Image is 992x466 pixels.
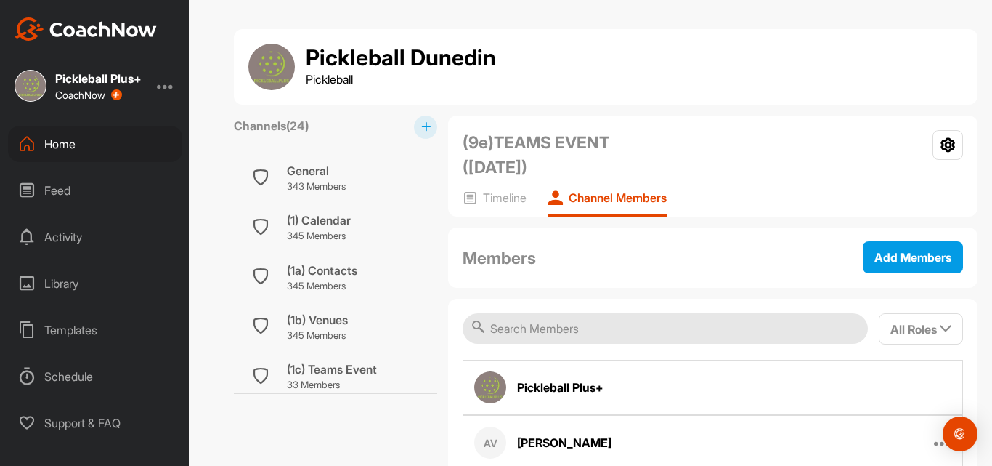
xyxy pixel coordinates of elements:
[248,44,295,90] img: group
[8,405,182,441] div: Support & FAQ
[8,126,182,162] div: Home
[287,311,348,329] div: (1b) Venues
[8,265,182,302] div: Library
[474,427,506,459] div: AV
[517,434,611,451] div: [PERSON_NAME]
[879,313,963,345] button: All Roles
[287,212,351,229] div: (1) Calendar
[463,313,868,344] input: Search Members
[943,417,977,451] div: Open Intercom Messenger
[55,73,142,84] div: Pickleball Plus+
[287,279,357,294] p: 345 Members
[287,361,377,378] div: (1c) Teams Event
[306,71,496,88] p: Pickleball
[287,229,351,244] p: 345 Members
[517,379,603,396] div: Pickleball Plus+
[8,219,182,255] div: Activity
[569,190,667,205] p: Channel Members
[287,162,346,180] div: General
[287,329,348,343] p: 345 Members
[306,46,496,71] h1: Pickleball Dunedin
[287,378,377,393] p: 33 Members
[483,190,527,205] p: Timeline
[863,241,963,273] button: Add Members
[15,70,46,102] img: square_76de4f94a55e1257b017411d5bce829a.jpg
[55,89,122,101] div: CoachNow
[15,17,157,41] img: CoachNow
[8,358,182,395] div: Schedule
[287,262,357,279] div: (1a) Contacts
[874,250,951,265] span: Add Members
[8,312,182,348] div: Templates
[234,117,309,134] label: Channels ( 24 )
[287,180,346,194] p: 343 Members
[890,322,951,337] span: All Roles
[8,172,182,209] div: Feed
[463,130,659,180] h2: (9e)TEAMS EVENT ([DATE])
[474,371,506,403] img: member
[463,246,536,270] h2: Members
